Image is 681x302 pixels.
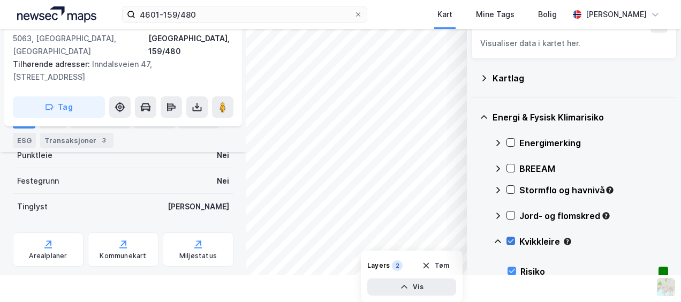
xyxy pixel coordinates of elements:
div: Transaksjoner [40,133,113,148]
div: Kontrollprogram for chat [627,251,681,302]
div: [PERSON_NAME] [586,8,647,21]
div: Mine Tags [476,8,514,21]
div: Kommunekart [100,252,146,260]
div: Jord- og flomskred [519,209,668,222]
span: Tilhørende adresser: [13,59,92,69]
div: [GEOGRAPHIC_DATA], 159/480 [148,32,233,58]
div: Energi & Fysisk Klimarisiko [493,111,668,124]
div: 2 [392,260,403,271]
input: Søk på adresse, matrikkel, gårdeiere, leietakere eller personer [135,6,353,22]
div: Arealplaner [29,252,67,260]
div: Bolig [538,8,557,21]
div: 5063, [GEOGRAPHIC_DATA], [GEOGRAPHIC_DATA] [13,32,148,58]
div: Visualiser data i kartet her. [480,37,668,50]
button: Vis [367,278,456,296]
div: Punktleie [17,149,52,162]
div: Tooltip anchor [601,211,611,221]
div: Nei [217,175,229,187]
div: Risiko [520,265,654,278]
div: Inndalsveien 47, [STREET_ADDRESS] [13,58,225,84]
div: Kvikkleire [519,235,668,248]
iframe: Chat Widget [627,251,681,302]
div: Tooltip anchor [563,237,572,246]
div: 3 [99,135,109,146]
button: Tag [13,96,105,118]
div: Festegrunn [17,175,59,187]
div: Kart [437,8,452,21]
div: Energimerking [519,137,668,149]
div: BREEAM [519,162,668,175]
div: Tinglyst [17,200,48,213]
button: Tøm [415,257,456,274]
div: [PERSON_NAME] [168,200,229,213]
div: Stormflo og havnivå [519,184,668,197]
div: ESG [13,133,36,148]
div: Nei [217,149,229,162]
img: logo.a4113a55bc3d86da70a041830d287a7e.svg [17,6,96,22]
div: Kartlag [493,72,668,85]
div: Tooltip anchor [605,185,615,195]
div: Miljøstatus [179,252,217,260]
div: Layers [367,261,390,270]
